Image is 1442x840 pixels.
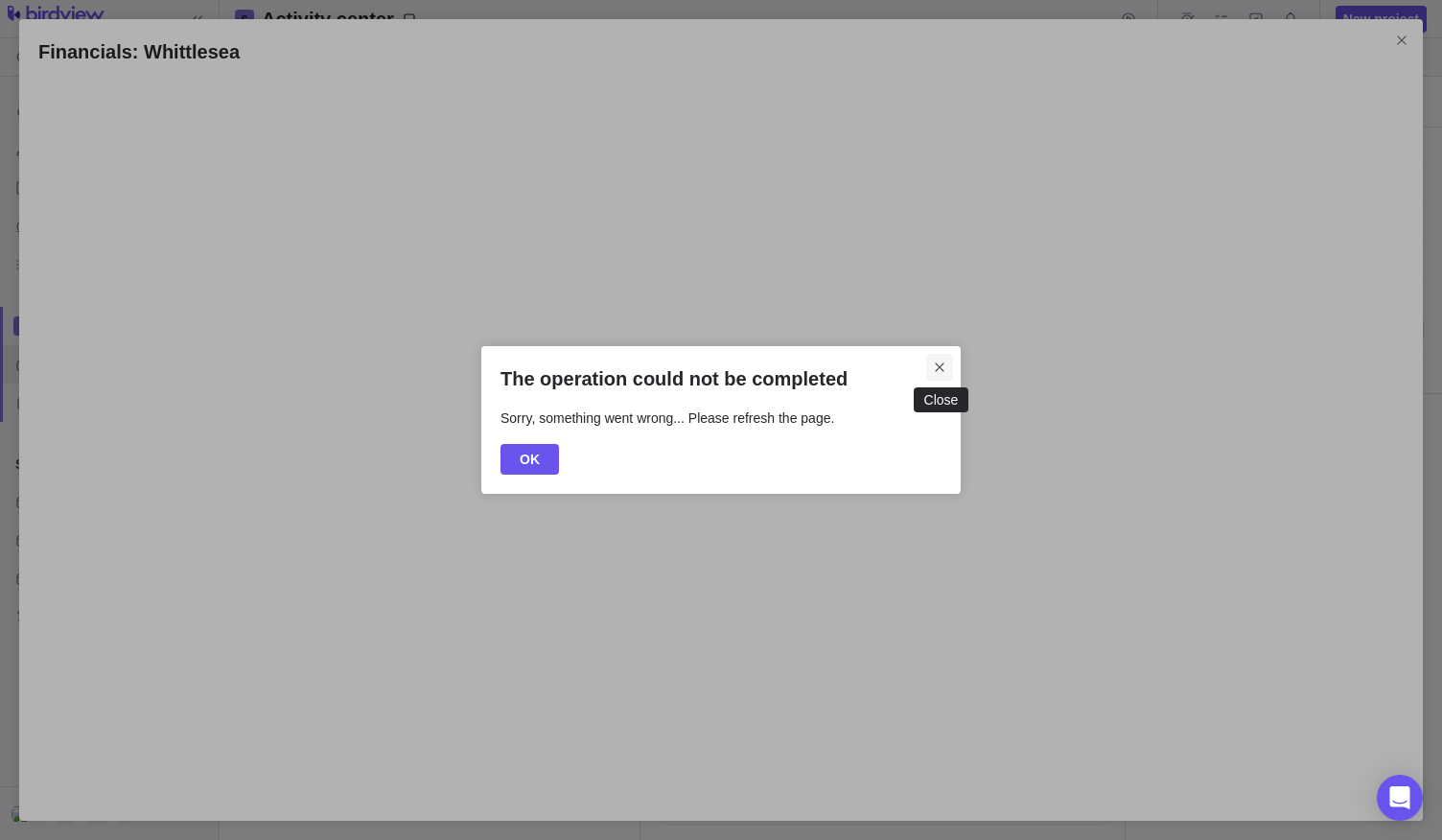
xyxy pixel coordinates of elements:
[926,354,953,381] span: Close
[924,392,959,408] div: Close
[520,448,540,471] span: OK
[500,408,942,438] p: Sorry, something went wrong... Please refresh the page.
[500,365,942,392] h2: The operation could not be completed
[1377,775,1423,821] div: Open Intercom Messenger
[500,444,559,475] span: OK
[481,346,961,493] div: The operation could not be completed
